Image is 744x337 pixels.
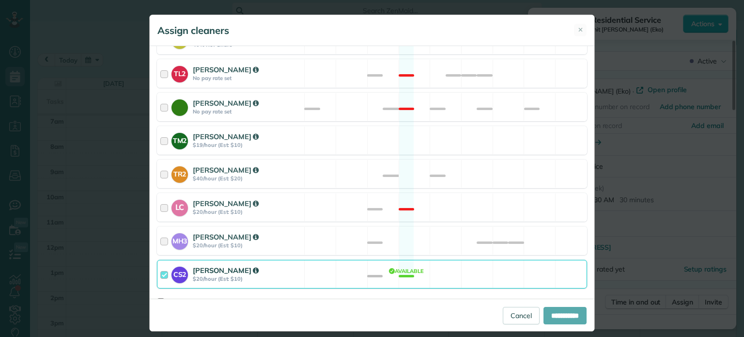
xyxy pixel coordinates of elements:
[193,175,301,182] strong: $40/hour (Est: $20)
[193,142,301,148] strong: $19/hour (Est: $10)
[193,65,259,74] strong: [PERSON_NAME]
[193,132,259,141] strong: [PERSON_NAME]
[193,242,301,249] strong: $20/hour (Est: $10)
[168,297,359,306] span: Automatically recalculate amount owed for this appointment?
[193,209,301,215] strong: $20/hour (Est: $10)
[193,275,301,282] strong: $20/hour (Est: $10)
[171,133,188,146] strong: TM2
[171,200,188,213] strong: LC
[171,233,188,246] strong: MH3
[578,25,583,34] span: ✕
[193,266,259,275] strong: [PERSON_NAME]
[503,307,540,324] a: Cancel
[193,75,301,81] strong: No pay rate set
[193,199,259,208] strong: [PERSON_NAME]
[193,98,259,108] strong: [PERSON_NAME]
[193,232,259,241] strong: [PERSON_NAME]
[171,66,188,79] strong: TL2
[193,165,259,175] strong: [PERSON_NAME]
[193,108,301,115] strong: No pay rate set
[171,267,188,280] strong: CS2
[157,24,229,37] h5: Assign cleaners
[171,166,188,179] strong: TR2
